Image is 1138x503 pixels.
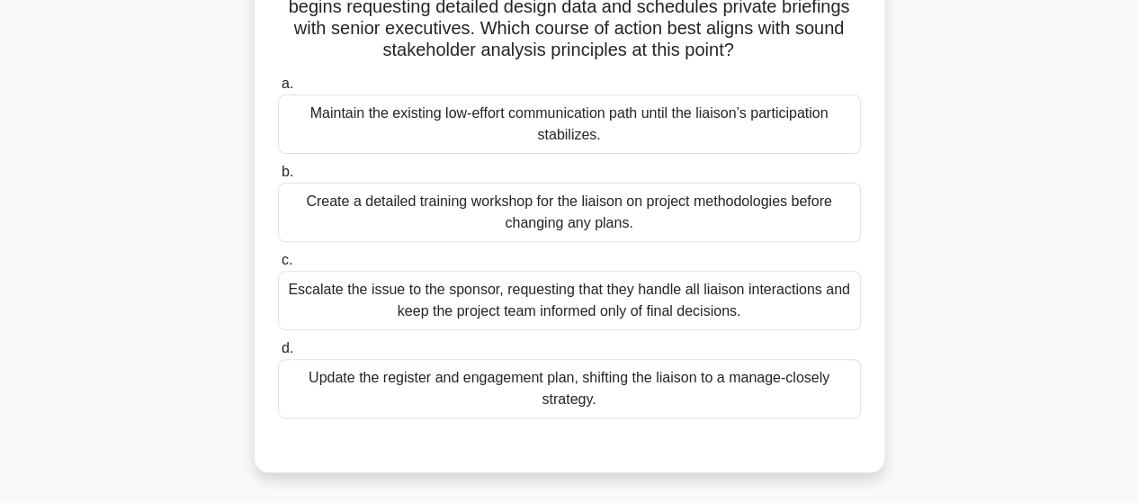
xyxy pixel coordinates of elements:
div: Create a detailed training workshop for the liaison on project methodologies before changing any ... [278,183,861,242]
div: Maintain the existing low-effort communication path until the liaison’s participation stabilizes. [278,94,861,154]
span: d. [282,340,293,355]
span: c. [282,252,292,267]
div: Escalate the issue to the sponsor, requesting that they handle all liaison interactions and keep ... [278,271,861,330]
span: b. [282,164,293,179]
div: Update the register and engagement plan, shifting the liaison to a manage-closely strategy. [278,359,861,418]
span: a. [282,76,293,91]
